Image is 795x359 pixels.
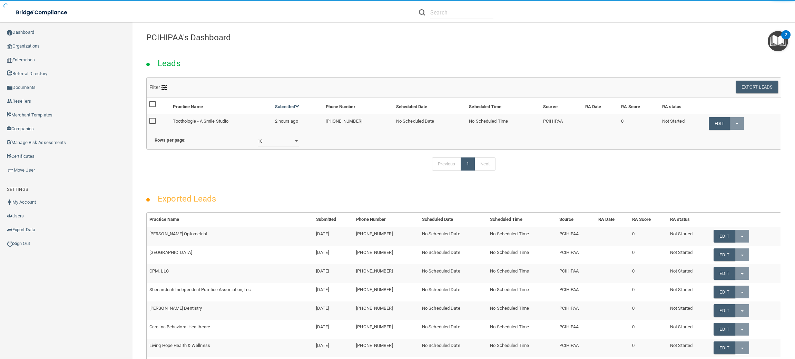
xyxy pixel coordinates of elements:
[419,301,487,320] td: No Scheduled Date
[629,264,667,283] td: 0
[629,246,667,264] td: 0
[618,98,659,114] th: RA Score
[10,6,74,20] img: bridge_compliance_login_screen.278c3ca4.svg
[557,320,596,339] td: PCIHIPAA
[629,283,667,301] td: 0
[557,301,596,320] td: PCIHIPAA
[147,264,313,283] td: CPM, LLC
[582,98,619,114] th: RA Date
[785,35,787,44] div: 2
[7,85,12,91] img: icon-documents.8dae5593.png
[275,104,300,109] a: Submitted
[147,227,313,245] td: [PERSON_NAME] Optometrist
[393,98,467,114] th: Scheduled Date
[659,98,706,114] th: RA status
[419,320,487,339] td: No Scheduled Date
[557,339,596,357] td: PCIHIPAA
[323,98,393,114] th: Phone Number
[170,98,272,114] th: Practice Name
[353,264,419,283] td: [PHONE_NUMBER]
[667,339,711,357] td: Not Started
[7,213,12,219] img: icon-users.e205127d.png
[7,99,12,104] img: ic_reseller.de258add.png
[147,301,313,320] td: [PERSON_NAME] Dentistry
[736,81,778,93] button: Export Leads
[419,213,487,227] th: Scheduled Date
[353,301,419,320] td: [PHONE_NUMBER]
[170,114,272,133] td: Toothologie - A Smile Studio
[313,213,354,227] th: Submitted
[419,227,487,245] td: No Scheduled Date
[313,320,354,339] td: [DATE]
[768,31,788,51] button: Open Resource Center, 2 new notifications
[557,283,596,301] td: PCIHIPAA
[487,320,556,339] td: No Scheduled Time
[629,301,667,320] td: 0
[466,114,540,133] td: No Scheduled Time
[155,137,186,143] b: Rows per page:
[667,320,711,339] td: Not Started
[629,213,667,227] th: RA Score
[7,185,28,194] label: SETTINGS
[659,114,706,133] td: Not Started
[487,339,556,357] td: No Scheduled Time
[676,311,787,338] iframe: Drift Widget Chat Controller
[313,227,354,245] td: [DATE]
[419,283,487,301] td: No Scheduled Date
[353,339,419,357] td: [PHONE_NUMBER]
[419,264,487,283] td: No Scheduled Date
[557,246,596,264] td: PCIHIPAA
[709,117,730,130] a: Edit
[7,240,13,247] img: ic_power_dark.7ecde6b1.png
[540,98,582,114] th: Source
[667,246,711,264] td: Not Started
[557,213,596,227] th: Source
[487,246,556,264] td: No Scheduled Time
[487,227,556,245] td: No Scheduled Time
[149,84,167,90] span: Filter
[147,213,313,227] th: Practice Name
[461,157,475,171] a: 1
[7,199,12,205] img: ic_user_dark.df1a06c3.png
[432,157,461,171] a: Previous
[313,301,354,320] td: [DATE]
[419,9,425,16] img: ic-search.3b580494.png
[714,304,735,317] a: Edit
[7,58,12,63] img: enterprise.0d942306.png
[714,341,735,354] a: Edit
[667,264,711,283] td: Not Started
[618,114,659,133] td: 0
[430,6,493,19] input: Search
[540,114,582,133] td: PCIHIPAA
[7,227,12,233] img: icon-export.b9366987.png
[353,227,419,245] td: [PHONE_NUMBER]
[353,246,419,264] td: [PHONE_NUMBER]
[313,264,354,283] td: [DATE]
[667,283,711,301] td: Not Started
[487,213,556,227] th: Scheduled Time
[161,85,167,90] img: icon-filter@2x.21656d0b.png
[419,339,487,357] td: No Scheduled Date
[474,157,495,171] a: Next
[667,227,711,245] td: Not Started
[714,286,735,298] a: Edit
[151,54,187,73] h2: Leads
[323,114,393,133] td: [PHONE_NUMBER]
[151,189,223,208] h2: Exported Leads
[313,246,354,264] td: [DATE]
[487,301,556,320] td: No Scheduled Time
[714,230,735,243] a: Edit
[487,264,556,283] td: No Scheduled Time
[353,213,419,227] th: Phone Number
[557,264,596,283] td: PCIHIPAA
[629,339,667,357] td: 0
[353,320,419,339] td: [PHONE_NUMBER]
[419,246,487,264] td: No Scheduled Date
[667,213,711,227] th: RA status
[629,227,667,245] td: 0
[466,98,540,114] th: Scheduled Time
[313,283,354,301] td: [DATE]
[147,320,313,339] td: Carolina Behavioral Healthcare
[393,114,467,133] td: No Scheduled Date
[667,301,711,320] td: Not Started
